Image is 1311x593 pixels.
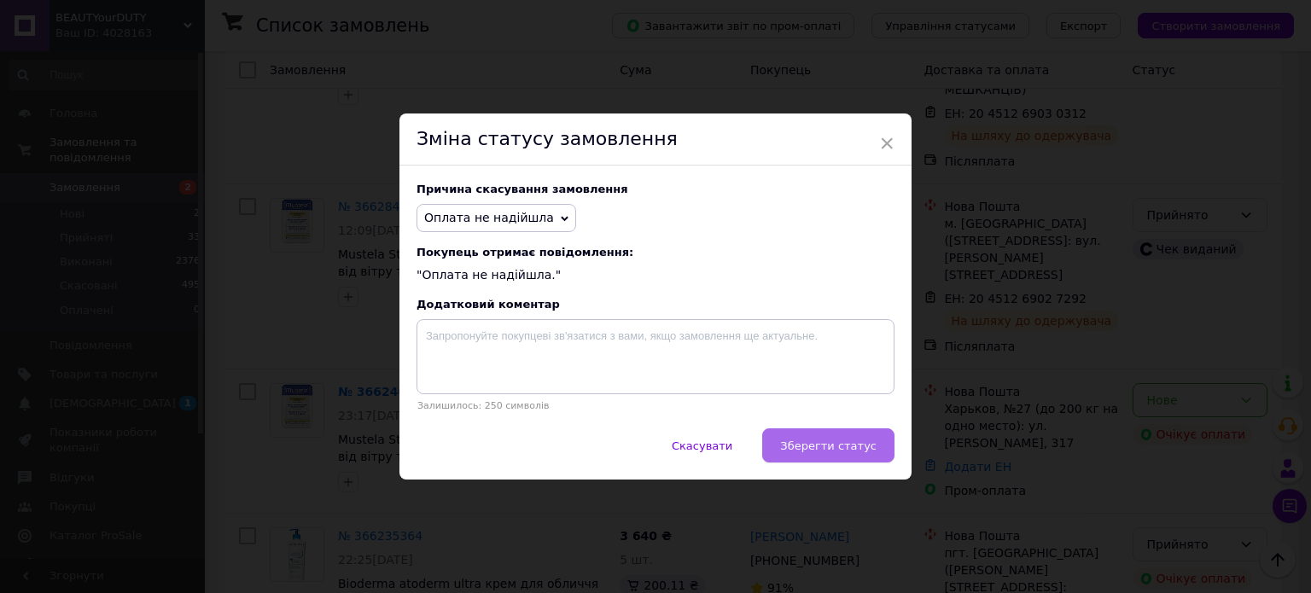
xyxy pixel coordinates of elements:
[780,439,877,452] span: Зберегти статус
[417,183,894,195] div: Причина скасування замовлення
[762,428,894,462] button: Зберегти статус
[424,211,554,224] span: Оплата не надійшла
[417,298,894,311] div: Додатковий коментар
[672,439,732,452] span: Скасувати
[417,246,894,259] span: Покупець отримає повідомлення:
[654,428,750,462] button: Скасувати
[417,400,894,411] p: Залишилось: 250 символів
[417,246,894,284] div: "Оплата не надійшла."
[879,129,894,158] span: ×
[399,113,912,166] div: Зміна статусу замовлення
